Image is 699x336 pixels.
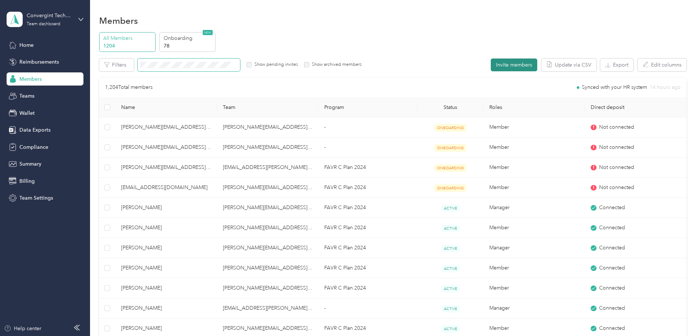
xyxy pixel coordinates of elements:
[217,218,318,238] td: kevin.prior@convergint.com
[115,218,217,238] td: Scott Moeller
[582,85,647,90] span: Synced with your HR system
[318,218,417,238] td: FAVR C Plan 2024
[217,158,318,178] td: purnima.villanueva@convergint.com
[318,137,417,158] td: -
[105,83,153,91] p: 1,204 Total members
[121,244,211,252] span: [PERSON_NAME]
[491,58,537,71] button: Invite members
[103,34,153,42] p: All Members
[434,124,466,132] span: ONBOARDING
[217,117,318,137] td: chris.mccurdy@convergint.com
[318,97,417,117] th: Program
[121,304,211,312] span: [PERSON_NAME]
[638,58,687,71] button: Edit columns
[658,295,699,336] iframe: Everlance-gr Chat Button Frame
[115,158,217,178] td: josh.mosher@convergint.com
[599,204,625,212] span: Connected
[121,284,211,292] span: [PERSON_NAME]
[585,97,686,117] th: Direct deposit
[121,163,211,171] span: [PERSON_NAME][EMAIL_ADDRESS][PERSON_NAME][DOMAIN_NAME]
[19,109,35,117] span: Wallet
[599,324,625,332] span: Connected
[4,325,41,332] button: Help center
[434,164,466,172] span: ONBOARDING
[483,238,585,258] td: Manager
[115,178,217,198] td: matt.price@convergint.com
[441,305,460,313] span: ACTIVE
[599,143,634,151] span: Not connected
[217,178,318,198] td: tawana.vines@convergint.com
[318,258,417,278] td: FAVR C Plan 2024
[441,325,460,333] span: ACTIVE
[441,224,460,232] span: ACTIVE
[483,298,585,318] td: Manager
[483,218,585,238] td: Member
[441,245,460,252] span: ACTIVE
[27,12,72,19] div: Convergint Technologies
[318,158,417,178] td: FAVR C Plan 2024
[600,58,633,71] button: Export
[599,163,634,171] span: Not connected
[318,117,417,137] td: -
[121,184,211,192] span: [EMAIL_ADDRESS][DOMAIN_NAME]
[434,144,466,152] span: ONBOARDING
[441,285,460,292] span: ACTIVE
[121,224,211,232] span: [PERSON_NAME]
[115,298,217,318] td: Christian Kwiecien
[19,58,59,66] span: Reimbursements
[483,158,585,178] td: Member
[417,117,483,137] td: ONBOARDING
[19,92,34,100] span: Teams
[19,160,41,168] span: Summary
[417,97,483,117] th: Status
[318,298,417,318] td: -
[309,61,362,68] label: Show archived members
[121,264,211,272] span: [PERSON_NAME]
[441,265,460,272] span: ACTIVE
[217,238,318,258] td: brian.ashton@convergint.com
[164,34,213,42] p: Onboarding
[599,304,625,312] span: Connected
[318,238,417,258] td: FAVR C Plan 2024
[99,58,134,71] button: Filters
[483,198,585,218] td: Manager
[121,104,211,110] span: Name
[115,278,217,298] td: Michael Mccormack
[27,22,60,26] div: Team dashboard
[483,137,585,158] td: Member
[217,278,318,298] td: terryann.schwiederek@convergint.com
[599,284,625,292] span: Connected
[121,123,211,131] span: [PERSON_NAME][EMAIL_ADDRESS][PERSON_NAME][DOMAIN_NAME]
[417,137,483,158] td: ONBOARDING
[483,258,585,278] td: Member
[217,258,318,278] td: mike.painter@convergint.com
[115,238,217,258] td: Brian Ashton
[115,137,217,158] td: fred.haranda@convergint.com
[483,178,585,198] td: Member
[318,178,417,198] td: FAVR C Plan 2024
[115,198,217,218] td: Curtis Tarpley
[121,324,211,332] span: [PERSON_NAME]
[121,204,211,212] span: [PERSON_NAME]
[599,123,634,131] span: Not connected
[541,58,597,71] button: Update via CSV
[599,184,634,192] span: Not connected
[417,178,483,198] td: ONBOARDING
[217,97,318,117] th: Team
[417,158,483,178] td: ONBOARDING
[434,184,466,192] span: ONBOARDING
[318,198,417,218] td: FAVR C Plan 2024
[599,264,625,272] span: Connected
[99,17,138,24] h1: Members
[19,194,53,202] span: Team Settings
[483,117,585,137] td: Member
[252,61,298,68] label: Show pending invites
[103,42,153,50] p: 1204
[441,204,460,212] span: ACTIVE
[599,224,625,232] span: Connected
[19,75,42,83] span: Members
[217,137,318,158] td: mike.ioime@convergint.com
[650,85,681,90] span: 14 hours ago
[115,117,217,137] td: chris.mccurdy@convergint.com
